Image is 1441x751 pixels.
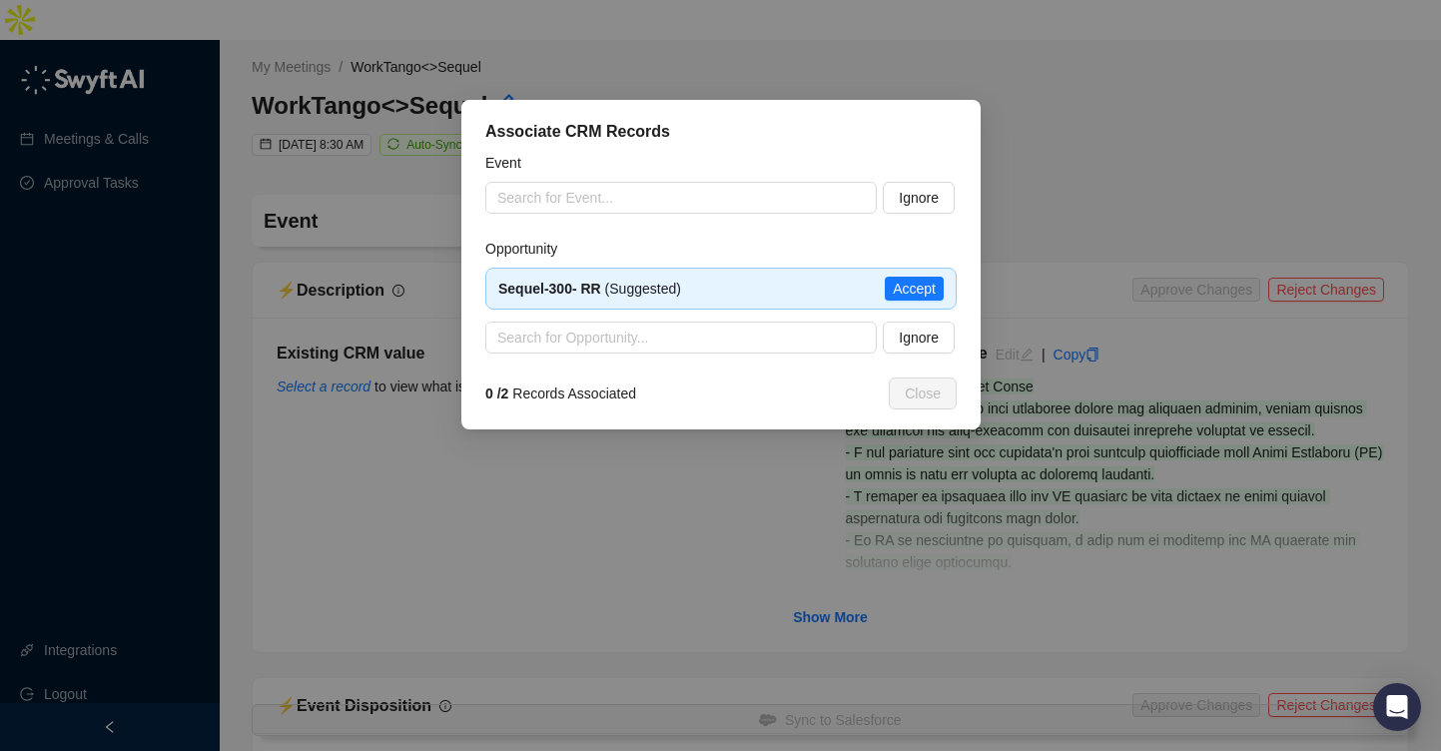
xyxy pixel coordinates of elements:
[485,382,636,404] span: Records Associated
[1373,683,1421,731] div: Open Intercom Messenger
[893,278,936,300] span: Accept
[899,327,939,349] span: Ignore
[485,152,535,174] label: Event
[485,385,508,401] strong: 0 / 2
[885,277,944,301] button: Accept
[883,182,955,214] button: Ignore
[498,281,681,297] span: (Suggested)
[498,281,601,297] strong: Sequel-300- RR
[899,187,939,209] span: Ignore
[485,120,957,144] div: Associate CRM Records
[485,238,571,260] label: Opportunity
[889,377,957,409] button: Close
[883,322,955,354] button: Ignore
